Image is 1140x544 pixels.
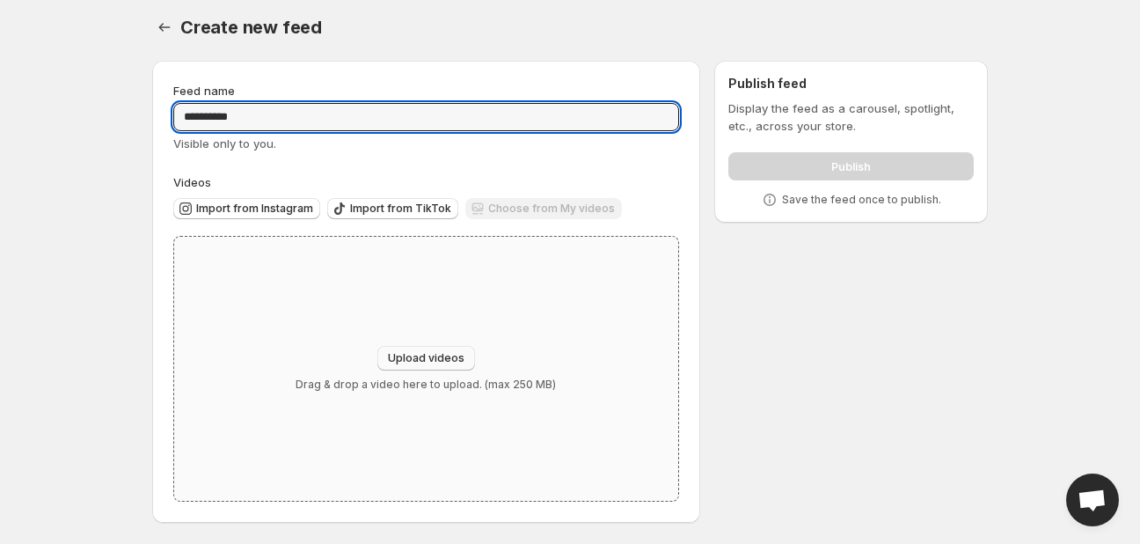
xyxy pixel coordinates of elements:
[388,351,464,365] span: Upload videos
[173,198,320,219] button: Import from Instagram
[728,75,974,92] h2: Publish feed
[173,84,235,98] span: Feed name
[173,136,276,151] span: Visible only to you.
[728,99,974,135] p: Display the feed as a carousel, spotlight, etc., across your store.
[196,202,313,216] span: Import from Instagram
[782,193,941,207] p: Save the feed once to publish.
[1066,474,1119,526] a: Open chat
[296,378,556,392] p: Drag & drop a video here to upload. (max 250 MB)
[327,198,458,219] button: Import from TikTok
[350,202,451,216] span: Import from TikTok
[173,175,211,189] span: Videos
[152,15,177,40] button: Settings
[180,17,322,38] span: Create new feed
[377,346,475,371] button: Upload videos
